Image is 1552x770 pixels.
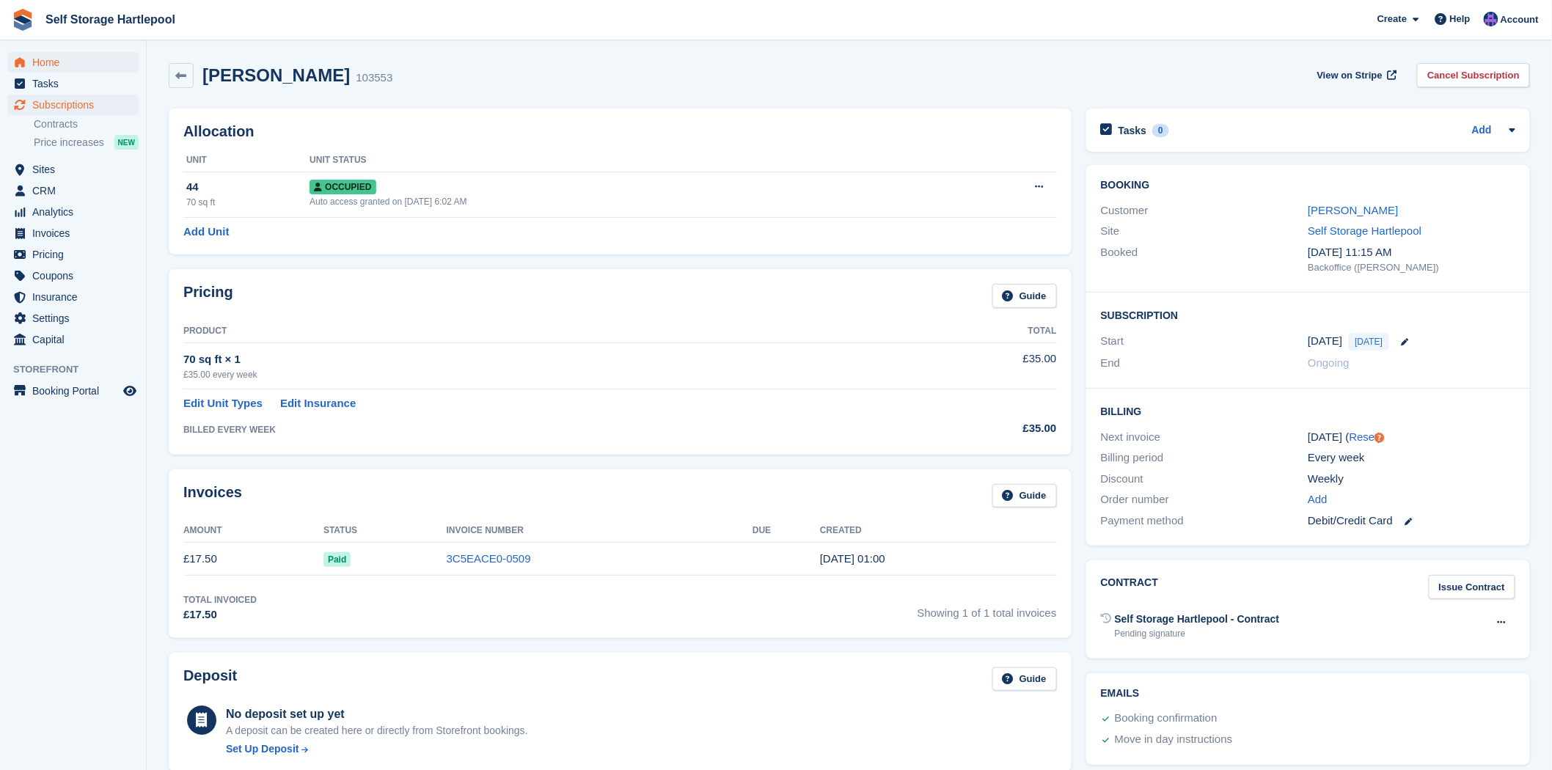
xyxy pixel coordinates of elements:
div: Total Invoiced [183,593,257,606]
div: Self Storage Hartlepool - Contract [1115,612,1280,627]
span: Ongoing [1308,356,1350,369]
a: Guide [992,667,1057,692]
div: Billing period [1101,450,1308,466]
a: Reset [1350,430,1378,443]
span: Invoices [32,223,120,243]
a: 3C5EACE0-0509 [447,552,531,565]
span: Storefront [13,362,146,377]
a: menu [7,223,139,243]
div: NEW [114,135,139,150]
span: Account [1501,12,1539,27]
img: stora-icon-8386f47178a22dfd0bd8f6a31ec36ba5ce8667c1dd55bd0f319d3a0aa187defe.svg [12,9,34,31]
div: 103553 [356,70,392,87]
td: £35.00 [914,342,1056,389]
a: Edit Unit Types [183,395,263,412]
a: Add [1472,122,1492,139]
span: [DATE] [1349,333,1390,351]
span: Coupons [32,265,120,286]
span: Help [1450,12,1471,26]
div: Backoffice ([PERSON_NAME]) [1308,260,1515,275]
a: Issue Contract [1429,575,1515,599]
th: Total [914,320,1056,343]
div: Every week [1308,450,1515,466]
span: Settings [32,308,120,329]
a: View on Stripe [1311,63,1400,87]
a: menu [7,308,139,329]
div: £35.00 every week [183,368,914,381]
a: menu [7,180,139,201]
div: Tooltip anchor [1373,431,1386,444]
p: A deposit can be created here or directly from Storefront bookings. [226,723,528,738]
h2: Emails [1101,688,1515,700]
div: Weekly [1308,471,1515,488]
h2: Booking [1101,180,1515,191]
span: Pricing [32,244,120,265]
span: Analytics [32,202,120,222]
a: Set Up Deposit [226,741,528,757]
div: £17.50 [183,606,257,623]
a: Guide [992,484,1057,508]
span: Price increases [34,136,104,150]
div: £35.00 [914,420,1056,437]
h2: Allocation [183,123,1057,140]
a: menu [7,287,139,307]
h2: Invoices [183,484,242,508]
span: Booking Portal [32,381,120,401]
a: Cancel Subscription [1417,63,1530,87]
a: menu [7,52,139,73]
a: menu [7,159,139,180]
div: Set Up Deposit [226,741,299,757]
a: [PERSON_NAME] [1308,204,1398,216]
div: [DATE] ( ) [1308,429,1515,446]
div: Customer [1101,202,1308,219]
a: menu [7,329,139,350]
span: Occupied [310,180,376,194]
div: Payment method [1101,513,1308,529]
span: Showing 1 of 1 total invoices [918,593,1057,623]
div: Auto access granted on [DATE] 6:02 AM [310,195,934,208]
a: Self Storage Hartlepool [1308,224,1421,237]
a: Add Unit [183,224,229,241]
h2: Subscription [1101,307,1515,322]
div: Start [1101,333,1308,351]
h2: Deposit [183,667,237,692]
span: Sites [32,159,120,180]
time: 2025-09-01 00:00:00 UTC [1308,333,1342,350]
a: menu [7,95,139,115]
div: 0 [1152,124,1169,137]
span: Tasks [32,73,120,94]
div: Site [1101,223,1308,240]
h2: [PERSON_NAME] [202,65,350,85]
th: Due [753,519,820,543]
div: No deposit set up yet [226,705,528,723]
th: Unit [183,149,310,172]
th: Unit Status [310,149,934,172]
div: Move in day instructions [1115,731,1233,749]
span: View on Stripe [1317,68,1383,83]
a: menu [7,265,139,286]
div: 70 sq ft × 1 [183,351,914,368]
a: Add [1308,491,1328,508]
span: Create [1377,12,1407,26]
h2: Contract [1101,575,1159,599]
div: End [1101,355,1308,372]
a: Preview store [121,382,139,400]
div: 70 sq ft [186,196,310,209]
span: Subscriptions [32,95,120,115]
time: 2025-09-01 00:00:32 UTC [820,552,885,565]
span: CRM [32,180,120,201]
a: menu [7,73,139,94]
img: Sean Wood [1484,12,1498,26]
span: Insurance [32,287,120,307]
th: Amount [183,519,323,543]
h2: Billing [1101,403,1515,418]
a: Guide [992,284,1057,308]
div: Pending signature [1115,627,1280,640]
a: Contracts [34,117,139,131]
div: 44 [186,179,310,196]
div: Discount [1101,471,1308,488]
td: £17.50 [183,543,323,576]
span: Home [32,52,120,73]
th: Invoice Number [447,519,753,543]
div: [DATE] 11:15 AM [1308,244,1515,261]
